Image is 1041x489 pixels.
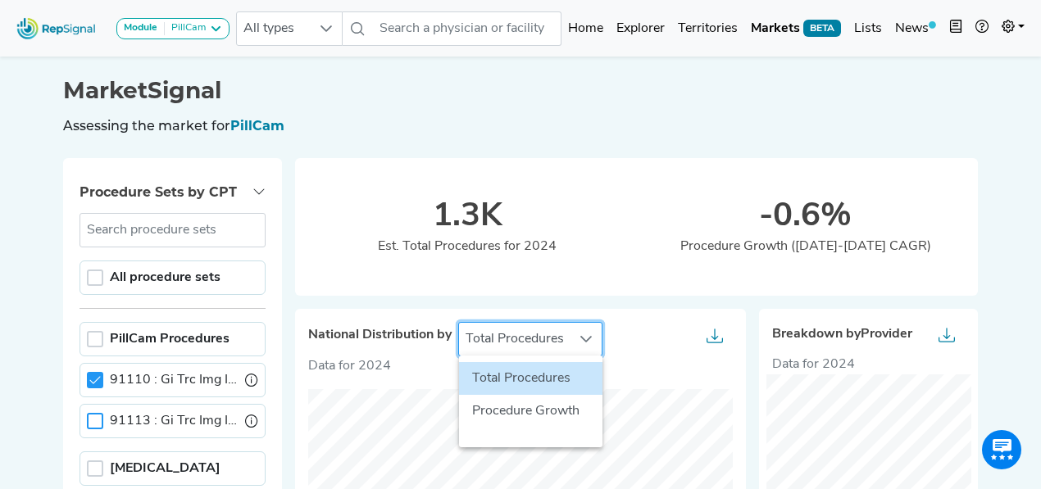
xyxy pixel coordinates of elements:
[861,328,912,341] span: Provider
[929,322,965,355] button: Export as...
[697,323,733,355] button: Export as...
[165,22,206,35] div: PillCam
[230,118,284,134] span: PillCam
[671,12,744,45] a: Territories
[561,12,610,45] a: Home
[378,240,557,253] span: Est. Total Procedures for 2024
[943,12,969,45] button: Intel Book
[772,355,965,374] div: Data for 2024
[459,395,602,428] li: Procedure Growth
[110,329,230,349] label: PillCam Procedures
[637,197,975,237] div: -0.6%
[459,362,602,395] li: Total Procedures
[80,213,266,247] input: Search procedure sets
[110,411,239,431] label: Gi Trc Img Intral Colon I&R
[680,240,931,253] span: Procedure Growth ([DATE]-[DATE] CAGR)
[124,23,157,33] strong: Module
[308,328,452,343] span: National Distribution by
[116,18,230,39] button: ModulePillCam
[308,356,733,376] p: Data for 2024
[237,12,311,45] span: All types
[772,327,912,342] span: Breakdown by
[744,12,848,45] a: MarketsBETA
[80,184,237,200] span: Procedure Sets by CPT
[63,118,978,134] h6: Assessing the market for
[459,323,571,355] span: Total Procedures
[110,268,220,288] label: All procedure sets
[298,197,637,237] div: 1.3K
[110,370,239,390] label: Gi Trc Img Intral Esoph-Ile
[63,171,282,213] button: Procedure Sets by CPT
[848,12,889,45] a: Lists
[610,12,671,45] a: Explorer
[110,459,220,478] label: Enteroscopy
[889,12,943,45] a: News
[373,11,561,46] input: Search a physician or facility
[63,77,978,105] h1: MarketSignal
[803,20,841,36] span: BETA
